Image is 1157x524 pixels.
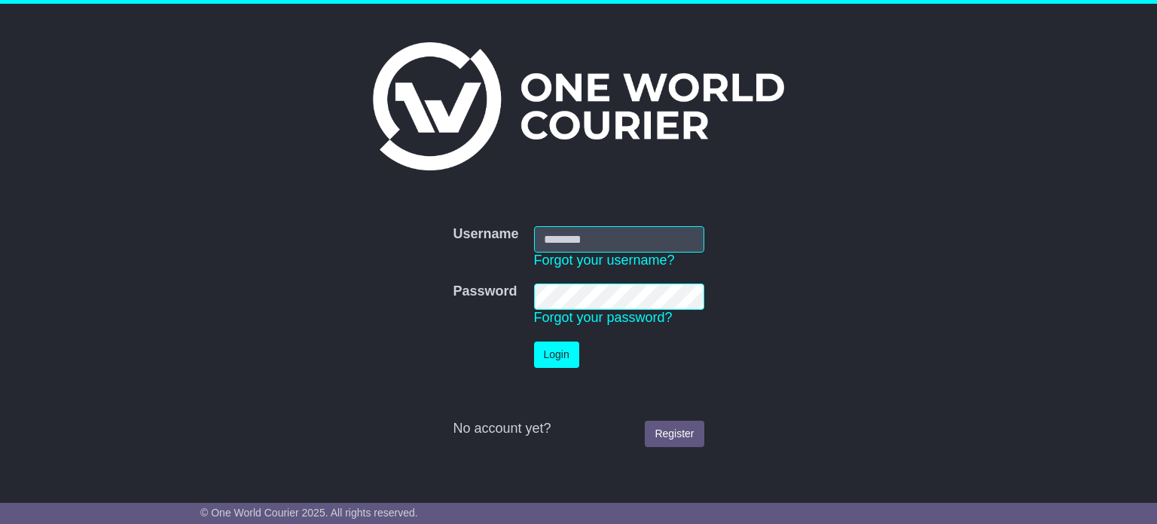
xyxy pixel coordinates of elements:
[453,283,517,300] label: Password
[453,226,518,243] label: Username
[645,421,704,447] a: Register
[453,421,704,437] div: No account yet?
[200,507,418,519] span: © One World Courier 2025. All rights reserved.
[534,342,579,368] button: Login
[534,253,675,268] a: Forgot your username?
[373,42,784,170] img: One World
[534,310,673,325] a: Forgot your password?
